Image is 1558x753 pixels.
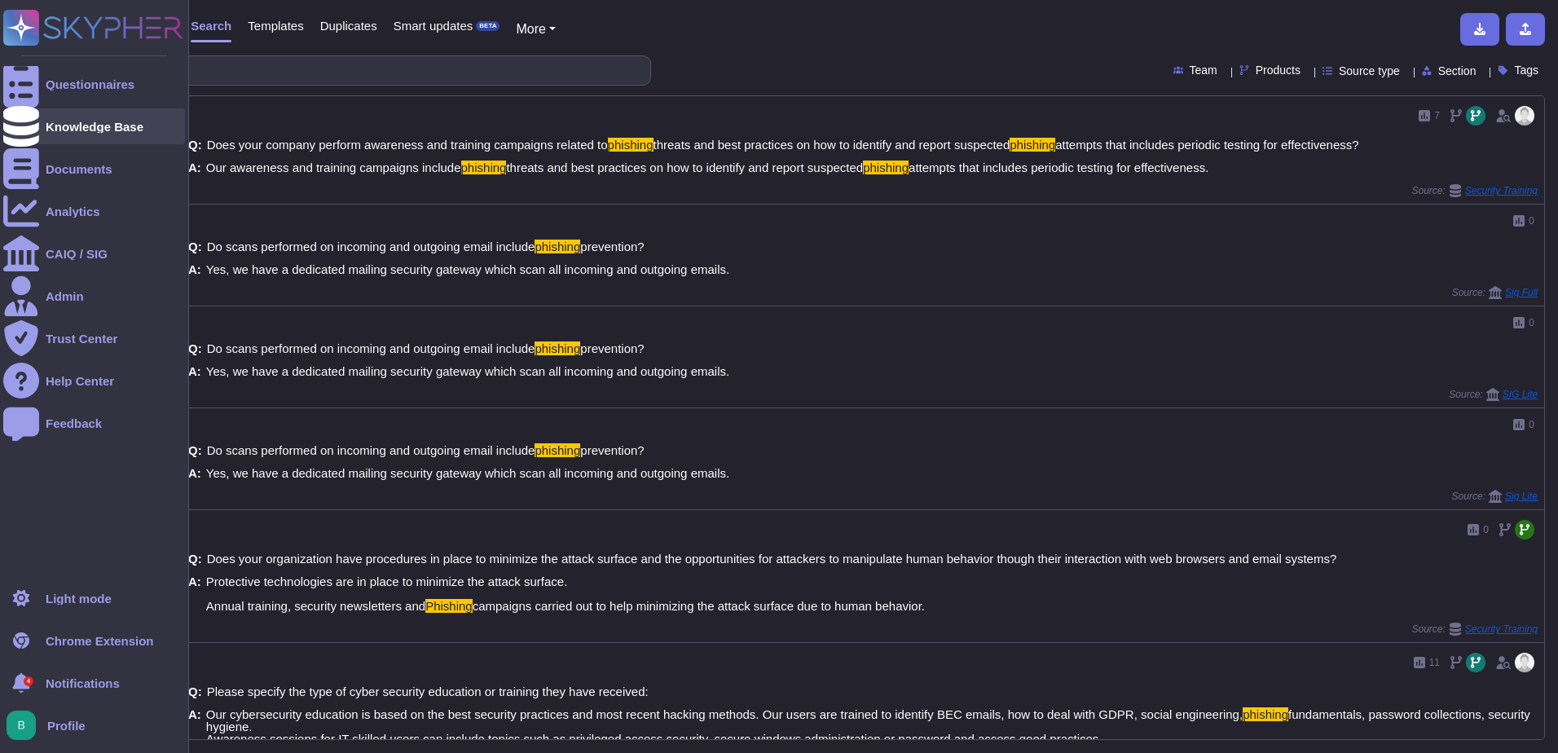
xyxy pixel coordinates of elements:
b: Q: [188,685,202,698]
mark: phishing [608,138,654,152]
span: threats and best practices on how to identify and report suspected [506,161,863,174]
span: Tags [1514,64,1538,76]
span: Source: [1411,184,1538,197]
span: Source: [1411,623,1538,636]
div: BETA [476,21,500,31]
span: 0 [1529,318,1534,328]
span: Sig Lite [1505,491,1538,501]
div: Knowledge Base [46,121,143,133]
span: Does your organization have procedures in place to minimize the attack surface and the opportunit... [207,552,1337,566]
b: A: [188,467,201,479]
div: Analytics [46,205,100,218]
div: CAIQ / SIG [46,248,108,260]
span: Smart updates [394,20,473,32]
div: Light mode [46,592,112,605]
span: attempts that includes periodic testing for effectiveness. [909,161,1208,174]
span: Templates [248,20,303,32]
span: prevention? [580,443,644,457]
img: user [1515,106,1534,125]
b: Q: [188,444,202,456]
input: Search a question or template... [64,56,634,85]
span: Please specify the type of cyber security education or training they have received: [207,685,649,698]
a: Admin [3,278,185,314]
b: Q: [188,240,202,253]
span: Do scans performed on incoming and outgoing email include [207,240,535,253]
span: Protective technologies are in place to minimize the attack surface. Annual training, security ne... [206,575,568,613]
span: Sig Full [1505,288,1538,297]
mark: phishing [461,161,507,174]
span: threats and best practices on how to identify and report suspected [654,138,1010,152]
span: Source type [1339,65,1400,77]
mark: phishing [535,240,580,253]
div: 4 [24,676,33,686]
span: Notifications [46,677,120,689]
mark: phishing [1243,707,1288,721]
mark: phishing [535,443,580,457]
div: Feedback [46,417,102,429]
b: A: [188,161,201,174]
span: Do scans performed on incoming and outgoing email include [207,443,535,457]
button: user [3,707,47,743]
a: Help Center [3,363,185,399]
span: Security Training [1465,186,1538,196]
a: Feedback [3,405,185,441]
a: CAIQ / SIG [3,236,185,271]
img: user [7,711,36,740]
button: More [516,20,556,39]
span: Do scans performed on incoming and outgoing email include [207,341,535,355]
div: Questionnaires [46,78,134,90]
span: Yes, we have a dedicated mailing security gateway which scan all incoming and outgoing emails. [206,364,729,378]
a: Analytics [3,193,185,229]
b: Q: [188,139,202,151]
span: Profile [47,720,86,732]
span: 0 [1483,525,1489,535]
b: Q: [188,342,202,354]
mark: phishing [863,161,909,174]
b: A: [188,263,201,275]
span: Search [191,20,231,32]
div: Trust Center [46,332,117,345]
span: Source: [1452,490,1538,503]
span: Section [1438,65,1477,77]
span: 7 [1434,111,1440,121]
span: Security Training [1465,624,1538,634]
span: Our awareness and training campaigns include [206,161,461,174]
div: Documents [46,163,112,175]
span: attempts that includes periodic testing for effectiveness? [1055,138,1358,152]
span: Source: [1449,388,1538,401]
a: Documents [3,151,185,187]
span: Yes, we have a dedicated mailing security gateway which scan all incoming and outgoing emails. [206,262,729,276]
a: Knowledge Base [3,108,185,144]
span: 0 [1529,216,1534,226]
a: Questionnaires [3,66,185,102]
span: SIG Lite [1503,390,1538,399]
div: Chrome Extension [46,635,154,647]
div: Admin [46,290,84,302]
span: prevention? [580,341,644,355]
span: 11 [1429,658,1440,667]
span: Does your company perform awareness and training campaigns related to [207,138,608,152]
span: 0 [1529,420,1534,429]
span: Products [1256,64,1301,76]
span: Source: [1452,286,1538,299]
span: prevention? [580,240,644,253]
mark: phishing [535,341,580,355]
b: A: [188,575,201,612]
a: Chrome Extension [3,623,185,658]
span: Team [1190,64,1217,76]
b: Q: [188,553,202,565]
span: More [516,22,545,36]
span: Our cybersecurity education is based on the best security practices and most recent hacking metho... [206,707,1243,721]
mark: Phishing [425,599,473,613]
a: Trust Center [3,320,185,356]
img: user [1515,653,1534,672]
div: Help Center [46,375,114,387]
span: Duplicates [320,20,377,32]
mark: phishing [1010,138,1055,152]
b: A: [188,365,201,377]
span: Yes, we have a dedicated mailing security gateway which scan all incoming and outgoing emails. [206,466,729,480]
span: campaigns carried out to help minimizing the attack surface due to human behavior. [473,599,925,613]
